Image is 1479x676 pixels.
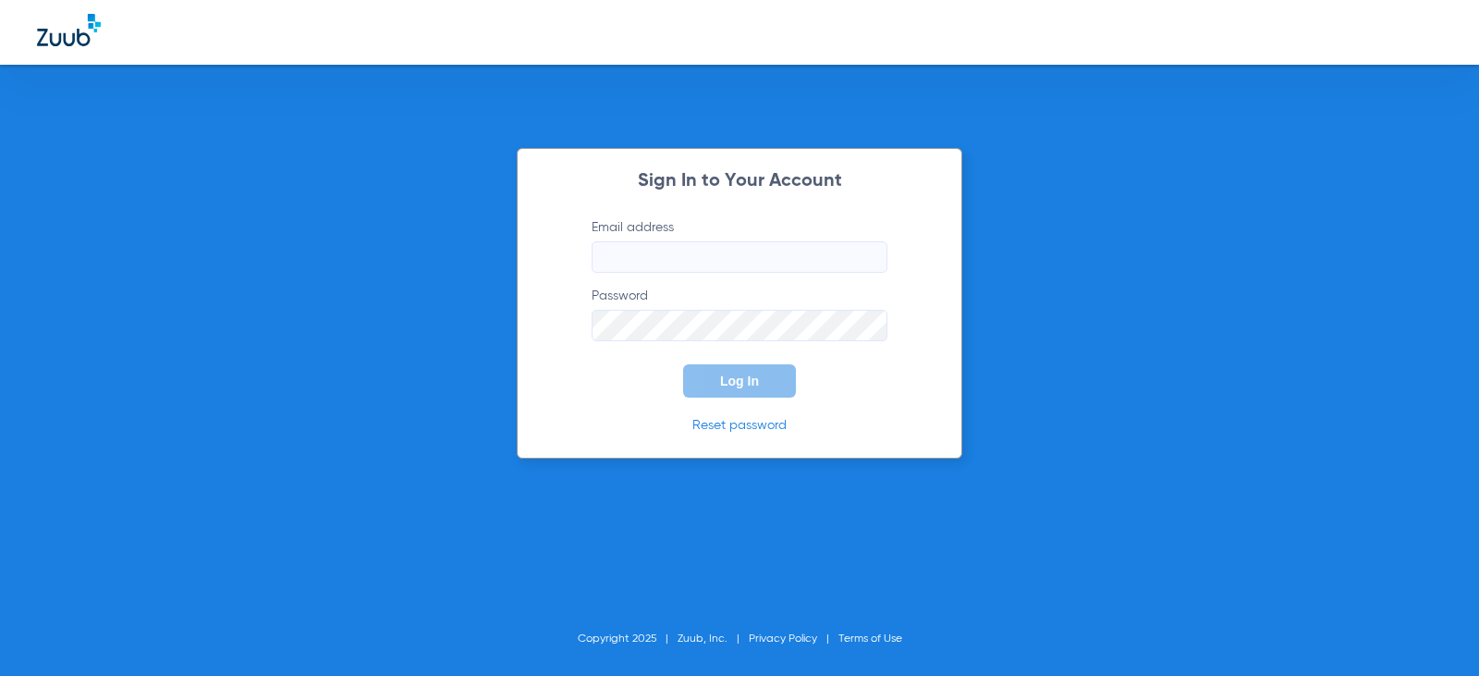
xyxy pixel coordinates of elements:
[564,172,915,191] h2: Sign In to Your Account
[592,310,887,341] input: Password
[592,241,887,273] input: Email address
[37,14,101,46] img: Zuub Logo
[749,633,817,645] a: Privacy Policy
[838,633,902,645] a: Terms of Use
[592,218,887,273] label: Email address
[720,374,759,388] span: Log In
[678,630,749,648] li: Zuub, Inc.
[592,287,887,341] label: Password
[578,630,678,648] li: Copyright 2025
[692,419,787,432] a: Reset password
[683,364,796,398] button: Log In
